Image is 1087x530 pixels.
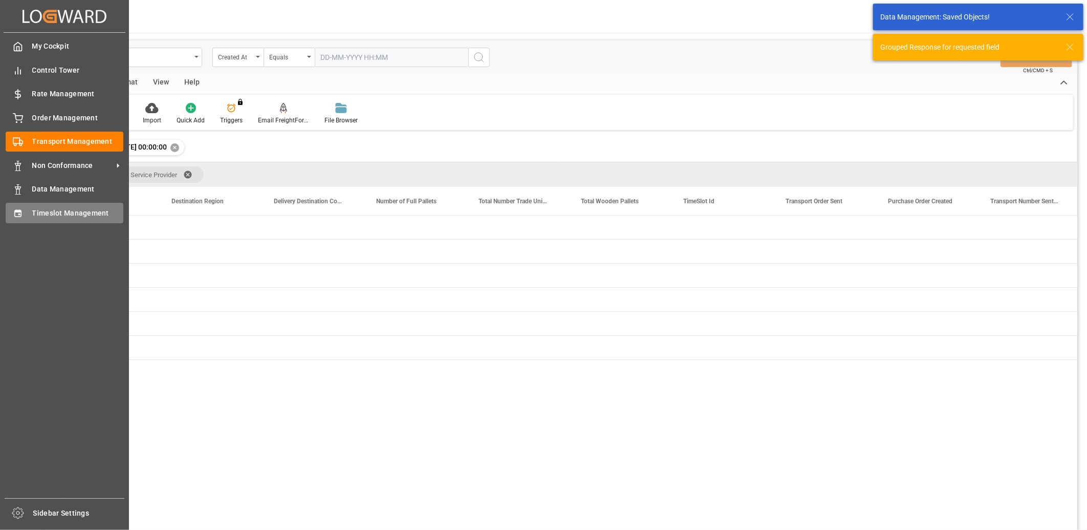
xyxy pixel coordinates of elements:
div: Import [143,116,161,125]
span: Order Management [32,113,124,123]
a: Rate Management [6,84,123,104]
span: Total Number Trade Units [479,198,547,205]
div: Help [177,74,207,92]
span: Transport Number Sent SAP [990,198,1059,205]
a: Timeslot Management [6,203,123,223]
div: Grouped Response for requested field [880,42,1056,53]
span: Transport Management [32,136,124,147]
div: ✕ [170,143,179,152]
span: Number of Full Pallets [376,198,437,205]
div: Quick Add [177,116,205,125]
span: My Cockpit [32,41,124,52]
span: Rate Management [32,89,124,99]
span: Control Tower [32,65,124,76]
span: [DATE] 00:00:00 [115,143,167,151]
div: Equals [269,50,304,62]
div: Data Management: Saved Objects! [880,12,1056,23]
div: File Browser [324,116,358,125]
span: Transport Service Provider [101,171,177,179]
div: Created At [218,50,253,62]
span: Sidebar Settings [33,508,125,519]
span: Purchase Order Created [888,198,952,205]
div: Email FreightForwarders [258,116,309,125]
a: Control Tower [6,60,123,80]
span: Destination Region [171,198,224,205]
a: Transport Management [6,132,123,152]
span: Ctrl/CMD + S [1023,67,1053,74]
span: Total Wooden Pallets [581,198,639,205]
span: Timeslot Management [32,208,124,219]
span: Transport Order Sent [786,198,842,205]
div: View [145,74,177,92]
span: TimeSlot Id [683,198,714,205]
button: search button [468,48,490,67]
span: Delivery Destination Code [274,198,342,205]
a: My Cockpit [6,36,123,56]
span: Non Conformance [32,160,113,171]
button: open menu [212,48,264,67]
span: Data Management [32,184,124,195]
button: open menu [264,48,315,67]
a: Order Management [6,108,123,128]
input: DD-MM-YYYY HH:MM [315,48,468,67]
a: Data Management [6,179,123,199]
